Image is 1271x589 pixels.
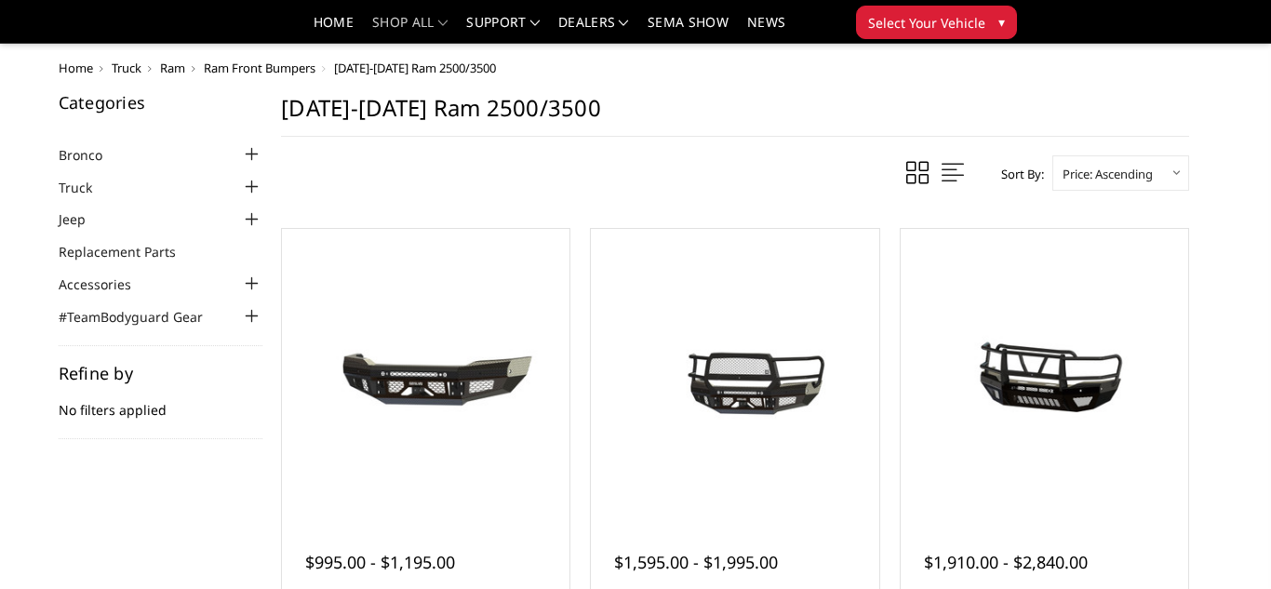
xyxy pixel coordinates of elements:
[59,274,154,294] a: Accessories
[747,16,785,43] a: News
[59,307,226,327] a: #TeamBodyguard Gear
[558,16,629,43] a: Dealers
[924,551,1088,573] span: $1,910.00 - $2,840.00
[905,234,1184,512] a: 2019-2025 Ram 2500-3500 - T2 Series - Extreme Front Bumper (receiver or winch) 2019-2025 Ram 2500...
[59,178,115,197] a: Truck
[372,16,448,43] a: shop all
[334,60,496,76] span: [DATE]-[DATE] Ram 2500/3500
[905,308,1184,438] img: 2019-2025 Ram 2500-3500 - T2 Series - Extreme Front Bumper (receiver or winch)
[59,60,93,76] a: Home
[59,242,199,261] a: Replacement Parts
[991,160,1044,188] label: Sort By:
[160,60,185,76] a: Ram
[856,6,1017,39] button: Select Your Vehicle
[998,12,1005,32] span: ▾
[868,13,985,33] span: Select Your Vehicle
[466,16,540,43] a: Support
[59,365,263,439] div: No filters applied
[614,551,778,573] span: $1,595.00 - $1,995.00
[59,365,263,382] h5: Refine by
[314,16,354,43] a: Home
[204,60,315,76] a: Ram Front Bumpers
[59,94,263,111] h5: Categories
[305,551,455,573] span: $995.00 - $1,195.00
[287,308,565,438] img: 2019-2025 Ram 2500-3500 - FT Series - Base Front Bumper
[281,94,1189,137] h1: [DATE]-[DATE] Ram 2500/3500
[59,209,109,229] a: Jeep
[648,16,729,43] a: SEMA Show
[59,145,126,165] a: Bronco
[112,60,141,76] a: Truck
[287,234,565,512] a: 2019-2025 Ram 2500-3500 - FT Series - Base Front Bumper
[595,234,874,512] a: 2019-2025 Ram 2500-3500 - FT Series - Extreme Front Bumper 2019-2025 Ram 2500-3500 - FT Series - ...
